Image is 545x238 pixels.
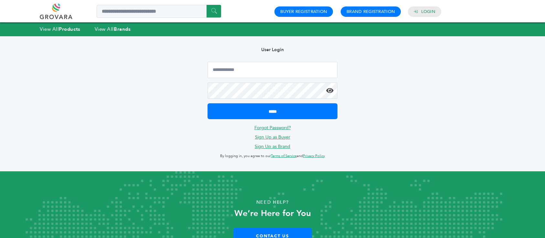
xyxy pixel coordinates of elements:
a: Brand Registration [347,9,395,15]
a: View AllBrands [95,26,131,32]
a: Forgot Password? [254,125,291,131]
p: By logging in, you agree to our and [208,152,337,160]
p: Need Help? [27,198,518,207]
a: Sign Up as Brand [255,143,290,150]
a: Login [421,9,435,15]
input: Email Address [208,62,337,78]
b: User Login [261,47,284,53]
input: Password [208,83,337,99]
a: Terms of Service [271,153,297,158]
strong: Products [59,26,80,32]
a: Buyer Registration [280,9,327,15]
strong: We’re Here for You [234,208,311,219]
strong: Brands [114,26,131,32]
a: Privacy Policy [303,153,325,158]
input: Search a product or brand... [97,5,221,18]
a: Sign Up as Buyer [255,134,290,140]
a: View AllProducts [40,26,80,32]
